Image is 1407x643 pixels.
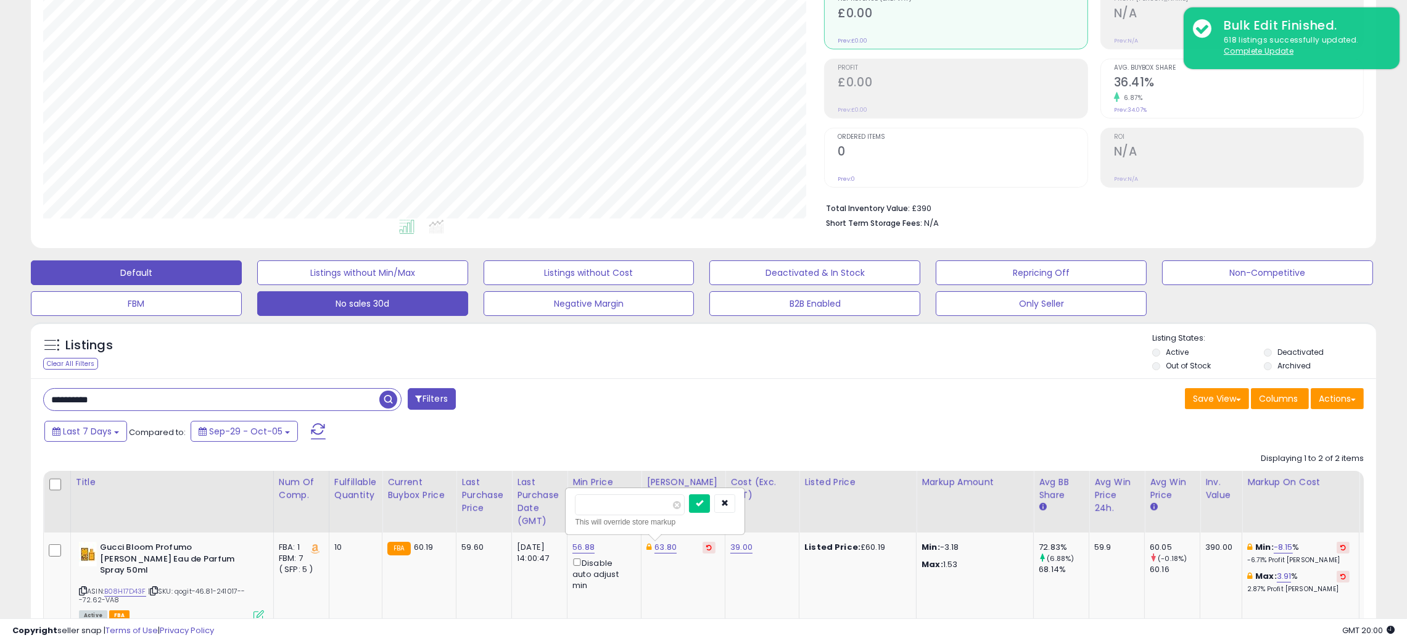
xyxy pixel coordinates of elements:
span: Last 7 Days [63,425,112,438]
div: 59.9 [1094,542,1135,553]
div: 72.83% [1039,542,1089,553]
span: Ordered Items [838,134,1087,141]
div: Cost (Exc. VAT) [730,476,794,502]
button: FBM [31,291,242,316]
div: Markup Amount [922,476,1028,489]
strong: Max: [922,558,943,570]
div: Title [76,476,268,489]
h2: 0 [838,144,1087,161]
span: N/A [924,217,939,229]
span: 2025-10-13 20:00 GMT [1342,624,1395,636]
button: B2B Enabled [709,291,920,316]
div: Bulk Edit Finished. [1215,17,1390,35]
button: Negative Margin [484,291,695,316]
small: Prev: N/A [1114,175,1138,183]
small: Prev: N/A [1114,37,1138,44]
label: Deactivated [1277,347,1324,357]
small: Avg BB Share. [1039,502,1046,513]
div: Fulfillable Quantity [334,476,377,502]
img: 41AhMJmwLSL._SL40_.jpg [79,542,97,566]
button: Filters [408,388,456,410]
b: Gucci Bloom Profumo [PERSON_NAME] Eau de Parfum Spray 50ml [100,542,250,579]
div: This will override store markup [575,516,735,528]
a: Privacy Policy [160,624,214,636]
button: Columns [1251,388,1309,409]
div: Listed Price [804,476,911,489]
h2: 36.41% [1114,75,1363,92]
div: 10 [334,542,373,553]
p: -3.18 [922,542,1024,553]
a: 63.80 [654,541,677,554]
div: Avg Win Price [1150,476,1195,502]
p: 2.87% Profit [PERSON_NAME] [1247,585,1350,594]
b: Listed Price: [804,541,860,553]
small: Prev: 0 [838,175,855,183]
span: Sep-29 - Oct-05 [209,425,283,438]
small: Prev: 34.07% [1114,106,1147,114]
b: Min: [1255,541,1274,553]
button: Non-Competitive [1162,260,1373,285]
div: FBA: 1 [279,542,320,553]
div: 390.00 [1205,542,1232,553]
button: Repricing Off [936,260,1147,285]
div: % [1247,571,1350,594]
span: All listings currently available for purchase on Amazon [79,610,107,621]
button: Last 7 Days [44,421,127,442]
div: Last Purchase Price [461,476,506,515]
button: Sep-29 - Oct-05 [191,421,298,442]
div: 60.05 [1150,542,1200,553]
div: Last Purchase Date (GMT) [517,476,562,528]
label: Archived [1277,360,1311,371]
span: ROI [1114,134,1363,141]
h2: £0.00 [838,6,1087,23]
span: 60.19 [414,541,434,553]
p: 1.53 [922,559,1024,570]
div: 60.16 [1150,564,1200,575]
h2: N/A [1114,6,1363,23]
p: -6.71% Profit [PERSON_NAME] [1247,556,1350,565]
a: 3.91 [1277,570,1292,583]
u: Complete Update [1224,46,1294,56]
div: seller snap | | [12,625,214,637]
div: ASIN: [79,542,264,620]
button: Save View [1185,388,1249,409]
a: 39.00 [730,541,753,554]
label: Out of Stock [1166,360,1211,371]
div: 618 listings successfully updated. [1215,35,1390,57]
span: Columns [1259,392,1298,405]
small: Avg Win Price. [1150,502,1157,513]
div: Min Price [572,476,636,489]
small: 6.87% [1120,93,1143,102]
button: No sales 30d [257,291,468,316]
a: -8.15 [1274,541,1293,554]
small: Prev: £0.00 [838,37,867,44]
a: Terms of Use [105,624,158,636]
b: Total Inventory Value: [826,203,910,214]
span: Compared to: [129,426,186,438]
div: £60.19 [804,542,907,553]
span: Profit [838,65,1087,72]
th: The percentage added to the cost of goods (COGS) that forms the calculator for Min & Max prices. [1242,471,1360,533]
div: Num of Comp. [279,476,324,502]
div: Current Buybox Price [387,476,451,502]
strong: Min: [922,541,940,553]
b: Short Term Storage Fees: [826,218,922,228]
strong: Copyright [12,624,57,636]
b: Max: [1255,570,1277,582]
button: Listings without Min/Max [257,260,468,285]
div: [PERSON_NAME] [646,476,720,489]
label: Active [1166,347,1189,357]
li: £390 [826,200,1355,215]
div: [DATE] 14:00:47 [517,542,558,564]
div: ( SFP: 5 ) [279,564,320,575]
span: Avg. Buybox Share [1114,65,1363,72]
div: Avg Win Price 24h. [1094,476,1139,515]
small: FBA [387,542,410,555]
button: Deactivated & In Stock [709,260,920,285]
span: | SKU: qogit-46.81-241017---72.62-VA8 [79,586,246,605]
div: Markup on Cost [1247,476,1354,489]
div: Disable auto adjust min [572,556,632,591]
a: B08H17D43F [104,586,146,597]
div: FBM: 7 [279,553,320,564]
h5: Listings [65,337,113,354]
